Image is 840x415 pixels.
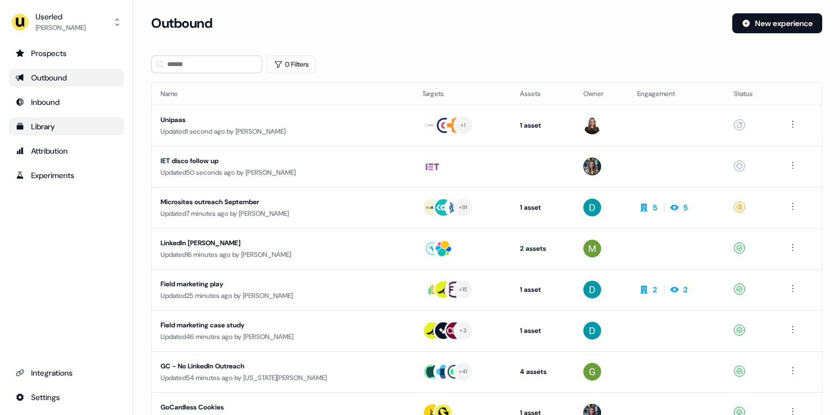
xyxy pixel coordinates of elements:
div: Userled [36,11,86,22]
button: New experience [732,13,822,33]
th: Targets [413,83,511,105]
div: + 3 [459,326,467,336]
button: 0 Filters [267,55,316,73]
div: 2 [683,284,688,295]
div: 4 assets [520,366,566,377]
button: Userled[PERSON_NAME] [9,9,124,36]
a: Go to prospects [9,44,124,62]
img: Charlotte [583,158,601,175]
a: Go to attribution [9,142,124,160]
div: Prospects [16,48,117,59]
div: Unipaas [161,114,371,125]
img: Geneviève [583,117,601,134]
th: Owner [574,83,628,105]
div: Settings [16,392,117,403]
th: Status [725,83,777,105]
img: Georgia [583,363,601,381]
a: Go to Inbound [9,93,124,111]
a: Go to outbound experience [9,69,124,87]
div: 1 asset [520,325,566,336]
div: Experiments [16,170,117,181]
div: 1 asset [520,202,566,213]
div: Updated 1 second ago by [PERSON_NAME] [161,126,404,137]
div: 5 [653,202,657,213]
div: Updated 46 minutes ago by [PERSON_NAME] [161,331,404,342]
div: + 15 [459,285,468,295]
th: Engagement [628,83,726,105]
div: + 1 [461,120,466,130]
div: Library [16,121,117,132]
div: Inbound [16,97,117,108]
a: Go to integrations [9,388,124,406]
div: Updated 50 seconds ago by [PERSON_NAME] [161,167,404,178]
div: + 41 [459,367,468,377]
div: 5 [683,202,688,213]
div: Field marketing play [161,279,371,290]
div: IET disco follow up [161,155,371,166]
img: David [583,281,601,298]
div: Outbound [16,72,117,83]
img: David [583,199,601,216]
th: Name [152,83,413,105]
div: Updated 7 minutes ago by [PERSON_NAME] [161,208,404,219]
div: Updated 54 minutes ago by [US_STATE][PERSON_NAME] [161,372,404,383]
div: LinkedIn [PERSON_NAME] [161,237,371,249]
img: David [583,322,601,340]
a: Go to templates [9,118,124,135]
div: Updated 25 minutes ago by [PERSON_NAME] [161,290,404,301]
div: 1 asset [520,284,566,295]
div: GC - No LinkedIn Outreach [161,361,371,372]
div: Attribution [16,145,117,156]
div: 1 asset [520,120,566,131]
div: Microsites outreach September [161,196,371,207]
a: Go to integrations [9,364,124,382]
h3: Outbound [151,15,212,32]
div: GoCardless Cookies [161,402,371,413]
div: [PERSON_NAME] [36,22,86,33]
a: Go to experiments [9,166,124,184]
img: Mickael [583,240,601,257]
th: Assets [511,83,574,105]
div: Field marketing case study [161,320,371,331]
div: 2 [653,284,657,295]
div: 2 assets [520,243,566,254]
div: Updated 16 minutes ago by [PERSON_NAME] [161,249,404,260]
div: Integrations [16,367,117,378]
div: + 91 [459,203,468,212]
